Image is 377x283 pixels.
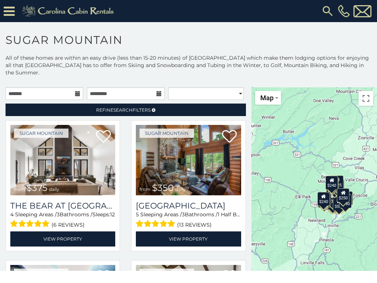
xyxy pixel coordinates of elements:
[136,125,241,195] a: Grouse Moor Lodge from $350 daily
[218,211,251,218] span: 1 Half Baths /
[317,192,330,206] div: $240
[10,201,115,211] a: The Bear At [GEOGRAPHIC_DATA]
[96,129,111,145] a: Add to favorites
[10,201,115,211] h3: The Bear At Sugar Mountain
[136,231,241,247] a: View Property
[6,104,246,116] a: RefineSearchFilters
[14,129,68,138] a: Sugar Mountain
[255,91,281,105] button: Change map style
[96,107,151,113] span: Refine Filters
[113,107,133,113] span: Search
[10,231,115,247] a: View Property
[14,186,25,192] span: from
[325,176,338,190] div: $240
[136,211,241,230] div: Sleeping Areas / Bathrooms / Sleeps:
[10,211,14,218] span: 4
[110,211,115,218] span: 12
[10,125,115,195] img: The Bear At Sugar Mountain
[140,129,194,138] a: Sugar Mountain
[136,201,241,211] a: [GEOGRAPHIC_DATA]
[336,5,352,17] a: [PHONE_NUMBER]
[136,211,139,218] span: 5
[10,211,115,230] div: Sleeping Areas / Bathrooms / Sleeps:
[52,220,85,230] span: (6 reviews)
[359,91,373,106] button: Toggle fullscreen view
[177,220,212,230] span: (13 reviews)
[321,4,334,18] img: search-regular.svg
[14,269,68,278] a: Sugar Mountain
[260,94,274,102] span: Map
[222,129,237,145] a: Add to favorites
[136,125,241,195] img: Grouse Moor Lodge
[182,211,185,218] span: 3
[327,192,339,206] div: $300
[140,186,151,192] span: from
[140,269,194,278] a: Sugar Mountain
[152,182,174,193] span: $350
[333,197,345,211] div: $500
[175,186,186,192] span: daily
[10,125,115,195] a: The Bear At Sugar Mountain from $375 daily
[337,188,350,202] div: $250
[18,4,120,18] img: Khaki-logo.png
[136,201,241,211] h3: Grouse Moor Lodge
[57,211,60,218] span: 3
[49,186,59,192] span: daily
[27,182,47,193] span: $375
